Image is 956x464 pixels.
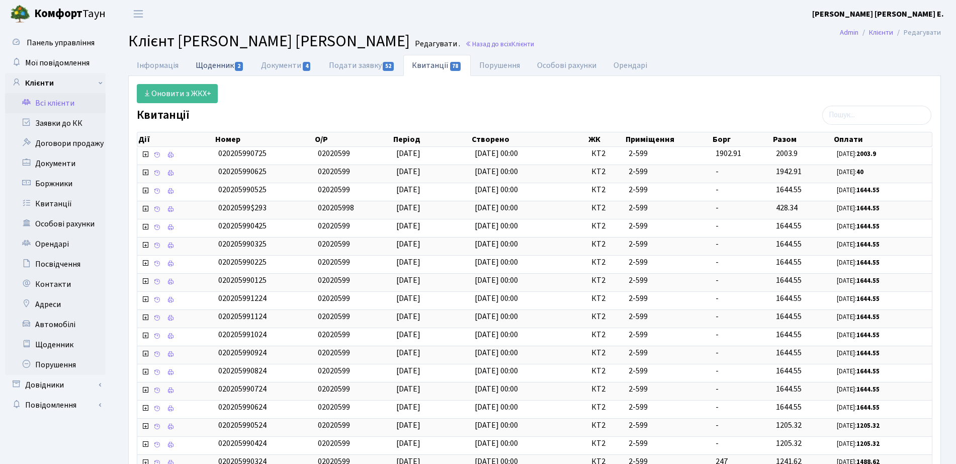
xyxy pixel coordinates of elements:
span: 2-599 [629,329,708,341]
a: Договори продажу [5,133,106,153]
span: КТ2 [591,365,621,377]
span: 020205991024 [218,329,267,340]
span: [DATE] [396,202,420,213]
span: 020205990624 [218,402,267,413]
span: 1902.91 [716,148,741,159]
th: Період [392,132,471,146]
span: - [716,257,719,268]
b: [PERSON_NAME] [PERSON_NAME] Е. [812,9,944,20]
span: 2-599 [629,148,708,160]
a: Документи [5,153,106,174]
a: Оновити з ЖКХ+ [137,84,218,103]
img: logo.png [10,4,30,24]
span: 02020599 [318,184,350,195]
span: 1644.55 [776,329,802,340]
a: Заявки до КК [5,113,106,133]
b: 1644.55 [856,204,880,213]
small: [DATE]: [837,313,880,322]
span: 020205998 [318,202,354,213]
span: 2-599 [629,311,708,323]
small: [DATE]: [837,367,880,376]
span: - [716,293,719,304]
span: КТ2 [591,383,621,395]
a: Щоденник [187,55,252,75]
span: 1205.32 [776,420,802,431]
span: [DATE] [396,420,420,431]
span: 2-599 [629,275,708,286]
span: 2-599 [629,239,708,250]
span: 2-599 [629,347,708,359]
span: 020205990824 [218,365,267,376]
span: 1644.55 [776,311,802,322]
span: [DATE] 00:00 [475,257,518,268]
label: Квитанції [137,108,190,123]
span: КТ2 [591,166,621,178]
b: 1205.32 [856,439,880,448]
span: 02020599 [318,311,350,322]
a: Панель управління [5,33,106,53]
span: [DATE] 00:00 [475,438,518,449]
span: [DATE] [396,329,420,340]
span: 1644.55 [776,257,802,268]
span: 1644.55 [776,383,802,395]
span: КТ2 [591,148,621,160]
small: [DATE]: [837,276,880,285]
span: [DATE] 00:00 [475,293,518,304]
a: Посвідчення [5,254,106,274]
span: [DATE] [396,275,420,286]
b: 1644.55 [856,294,880,303]
span: КТ2 [591,220,621,232]
span: - [716,383,719,395]
span: 2-599 [629,293,708,304]
b: 40 [856,168,863,177]
span: - [716,365,719,376]
a: Admin [840,27,858,38]
b: 1644.55 [856,403,880,412]
a: Адреси [5,294,106,315]
span: [DATE] [396,257,420,268]
span: [DATE] [396,365,420,376]
span: [DATE] [396,184,420,195]
span: 020205990524 [218,420,267,431]
span: 2-599 [629,166,708,178]
span: 02020599 [318,148,350,159]
small: [DATE]: [837,294,880,303]
span: Клієнти [511,39,534,49]
span: 020205991224 [218,293,267,304]
span: [DATE] 00:00 [475,184,518,195]
a: Боржники [5,174,106,194]
a: Клієнти [869,27,893,38]
span: [DATE] 00:00 [475,347,518,358]
th: Разом [772,132,832,146]
span: [DATE] [396,311,420,322]
span: [DATE] [396,347,420,358]
span: КТ2 [591,239,621,250]
span: Панель управління [27,37,95,48]
span: Мої повідомлення [25,57,90,68]
a: Квитанції [5,194,106,214]
b: 2003.9 [856,149,876,159]
span: [DATE] 00:00 [475,311,518,322]
a: Орендарі [605,55,656,76]
b: 1644.55 [856,276,880,285]
span: 2-599 [629,402,708,413]
small: [DATE]: [837,204,880,213]
span: 02020599 [318,365,350,376]
span: [DATE] [396,220,420,231]
b: 1644.55 [856,313,880,322]
b: 1644.55 [856,349,880,358]
span: 020205990425 [218,220,267,231]
span: [DATE] 00:00 [475,202,518,213]
span: - [716,402,719,413]
span: 2003.9 [776,148,798,159]
a: Порушення [5,355,106,375]
a: Всі клієнти [5,93,106,113]
span: 1644.55 [776,220,802,231]
span: [DATE] 00:00 [475,329,518,340]
span: 020205990225 [218,257,267,268]
span: 2-599 [629,202,708,214]
span: 1644.55 [776,275,802,286]
span: - [716,438,719,449]
span: Клієнт [PERSON_NAME] [PERSON_NAME] [128,30,410,53]
b: 1205.32 [856,421,880,430]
